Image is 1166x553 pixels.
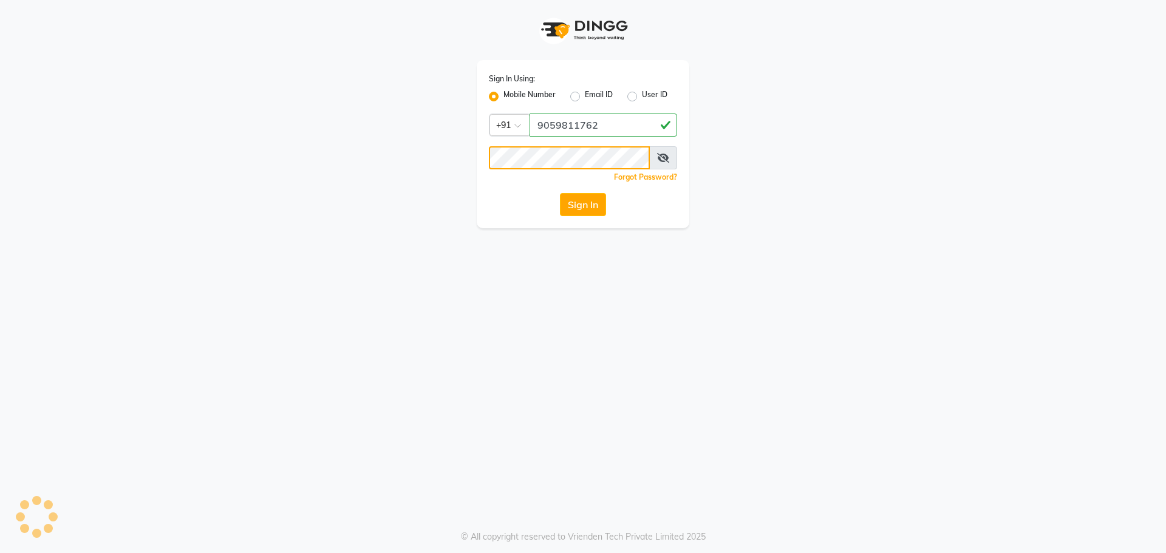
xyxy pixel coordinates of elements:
label: Email ID [585,89,613,104]
input: Username [530,114,677,137]
button: Sign In [560,193,606,216]
label: Mobile Number [503,89,556,104]
label: User ID [642,89,667,104]
a: Forgot Password? [614,172,677,182]
label: Sign In Using: [489,73,535,84]
img: logo1.svg [534,12,632,48]
input: Username [489,146,650,169]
